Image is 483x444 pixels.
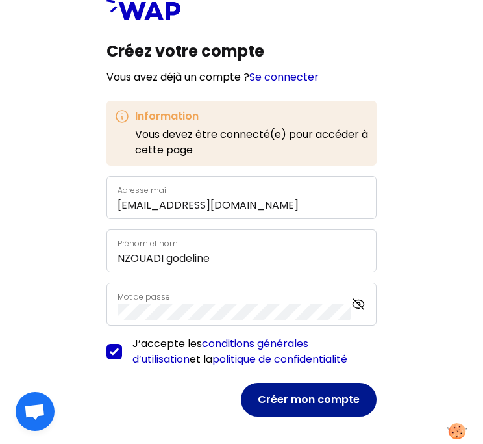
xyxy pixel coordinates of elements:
label: Adresse mail [118,185,168,196]
div: Ouvrir le chat [16,392,55,431]
h1: Créez votre compte [106,41,377,62]
button: Créer mon compte [241,383,377,417]
a: conditions générales d’utilisation [132,336,308,367]
span: J’accepte les et la [132,336,347,367]
label: Prénom et nom [118,238,178,249]
h3: Information [135,109,369,124]
p: Vous devez être connecté(e) pour accéder à cette page [135,127,369,158]
p: Vous avez déjà un compte ? [106,70,377,85]
label: Mot de passe [118,291,170,302]
a: Se connecter [249,70,319,85]
a: politique de confidentialité [212,352,347,367]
